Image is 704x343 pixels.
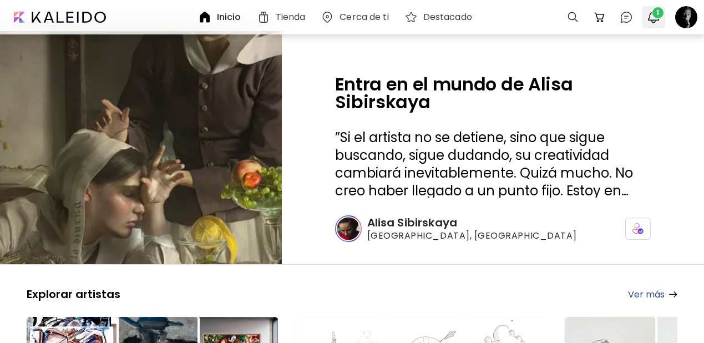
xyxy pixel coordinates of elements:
h6: Tienda [276,13,306,22]
img: icon [632,223,644,234]
a: Tienda [257,11,310,24]
button: bellIcon1 [644,8,663,27]
span: [GEOGRAPHIC_DATA], [GEOGRAPHIC_DATA] [367,230,577,242]
h6: Cerca de ti [340,13,388,22]
a: Destacado [404,11,477,24]
a: Cerca de ti [321,11,393,24]
img: arrow-right [669,291,677,297]
img: bellIcon [647,11,660,24]
span: 1 [652,7,664,18]
a: Inicio [198,11,246,24]
h5: Explorar artistas [27,287,120,301]
h6: Destacado [423,13,472,22]
a: Alisa Sibirskaya[GEOGRAPHIC_DATA], [GEOGRAPHIC_DATA]icon [335,215,651,242]
img: cart [593,11,606,24]
h6: Alisa Sibirskaya [367,215,577,230]
h6: Inicio [217,13,241,22]
a: Ver más [628,287,677,301]
span: Si el artista no se detiene, sino que sigue buscando, sigue dudando, su creatividad cambiará inev... [335,128,633,218]
h2: Entra en el mundo de Alisa Sibirskaya [335,75,651,111]
h3: ” ” [335,129,651,198]
img: chatIcon [620,11,633,24]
